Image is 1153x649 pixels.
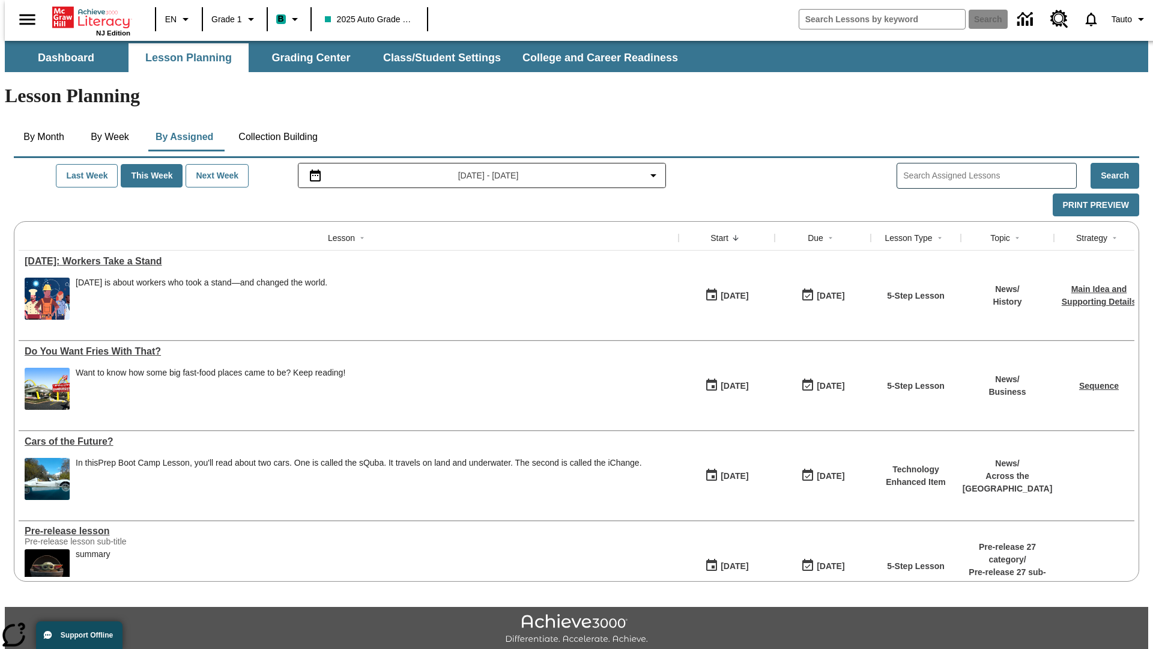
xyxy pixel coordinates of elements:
[817,288,844,303] div: [DATE]
[251,43,371,72] button: Grading Center
[355,231,369,245] button: Sort
[1062,284,1136,306] a: Main Idea and Supporting Details
[1091,163,1139,189] button: Search
[76,458,642,500] div: In this Prep Boot Camp Lesson, you'll read about two cars. One is called the sQuba. It travels on...
[25,526,673,537] a: Pre-release lesson, Lessons
[160,8,198,30] button: Language: EN, Select a language
[823,231,838,245] button: Sort
[25,346,673,357] div: Do You Want Fries With That?
[5,41,1148,72] div: SubNavbar
[903,167,1076,184] input: Search Assigned Lessons
[993,283,1021,296] p: News /
[25,537,205,546] div: Pre-release lesson sub-title
[797,374,849,397] button: 07/20/26: Last day the lesson can be accessed
[76,368,345,410] div: Want to know how some big fast-food places came to be? Keep reading!
[721,288,748,303] div: [DATE]
[374,43,510,72] button: Class/Student Settings
[887,560,945,573] p: 5-Step Lesson
[25,526,673,537] div: Pre-release lesson
[887,290,945,302] p: 5-Step Lesson
[36,621,123,649] button: Support Offline
[76,458,642,468] div: In this
[14,123,74,151] button: By Month
[25,368,70,410] img: One of the first McDonald's stores, with the iconic red sign and golden arches.
[1053,193,1139,217] button: Print Preview
[25,256,673,267] a: Labor Day: Workers Take a Stand, Lessons
[817,559,844,574] div: [DATE]
[1079,381,1119,391] a: Sequence
[701,555,752,577] button: 01/22/25: First time the lesson was available
[963,457,1053,470] p: News /
[211,13,242,26] span: Grade 1
[963,470,1053,495] p: Across the [GEOGRAPHIC_DATA]
[25,436,673,447] div: Cars of the Future?
[1107,8,1153,30] button: Profile/Settings
[797,465,849,487] button: 08/01/26: Last day the lesson can be accessed
[710,232,728,244] div: Start
[990,232,1010,244] div: Topic
[1010,231,1024,245] button: Sort
[25,549,70,591] img: hero alt text
[877,463,955,489] p: Technology Enhanced Item
[80,123,140,151] button: By Week
[646,168,661,183] svg: Collapse Date Range Filter
[76,368,345,378] div: Want to know how some big fast-food places came to be? Keep reading!
[988,373,1026,386] p: News /
[817,469,844,484] div: [DATE]
[988,386,1026,398] p: Business
[6,43,126,72] button: Dashboard
[701,465,752,487] button: 07/01/25: First time the lesson was available
[721,559,748,574] div: [DATE]
[1107,231,1122,245] button: Sort
[728,231,743,245] button: Sort
[52,5,130,29] a: Home
[967,541,1048,566] p: Pre-release 27 category /
[458,169,519,182] span: [DATE] - [DATE]
[96,29,130,37] span: NJ Edition
[887,380,945,392] p: 5-Step Lesson
[993,296,1021,308] p: History
[808,232,823,244] div: Due
[98,458,641,468] testabrev: Prep Boot Camp Lesson, you'll read about two cars. One is called the sQuba. It travels on land an...
[1043,3,1076,35] a: Resource Center, Will open in new tab
[5,43,689,72] div: SubNavbar
[61,631,113,639] span: Support Offline
[1112,13,1132,26] span: Tauto
[1076,4,1107,35] a: Notifications
[56,164,118,187] button: Last Week
[817,379,844,394] div: [DATE]
[505,614,648,645] img: Achieve3000 Differentiate Accelerate Achieve
[303,168,661,183] button: Select the date range menu item
[186,164,249,187] button: Next Week
[25,278,70,320] img: A banner with a blue background shows an illustrated row of diverse men and women dressed in clot...
[10,2,45,37] button: Open side menu
[52,4,130,37] div: Home
[76,549,110,559] div: summary
[325,13,414,26] span: 2025 Auto Grade 1 A
[278,11,284,26] span: B
[76,549,110,591] div: summary
[797,284,849,307] button: 09/07/25: Last day the lesson can be accessed
[25,458,70,500] img: High-tech automobile treading water.
[121,164,183,187] button: This Week
[25,346,673,357] a: Do You Want Fries With That?, Lessons
[207,8,263,30] button: Grade: Grade 1, Select a grade
[165,13,177,26] span: EN
[885,232,932,244] div: Lesson Type
[271,8,307,30] button: Boost Class color is teal. Change class color
[146,123,223,151] button: By Assigned
[229,123,327,151] button: Collection Building
[701,284,752,307] button: 09/01/25: First time the lesson was available
[799,10,965,29] input: search field
[129,43,249,72] button: Lesson Planning
[76,278,327,320] span: Labor Day is about workers who took a stand—and changed the world.
[25,256,673,267] div: Labor Day: Workers Take a Stand
[721,469,748,484] div: [DATE]
[76,278,327,288] div: [DATE] is about workers who took a stand—and changed the world.
[25,436,673,447] a: Cars of the Future? , Lessons
[701,374,752,397] button: 07/14/25: First time the lesson was available
[513,43,688,72] button: College and Career Readiness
